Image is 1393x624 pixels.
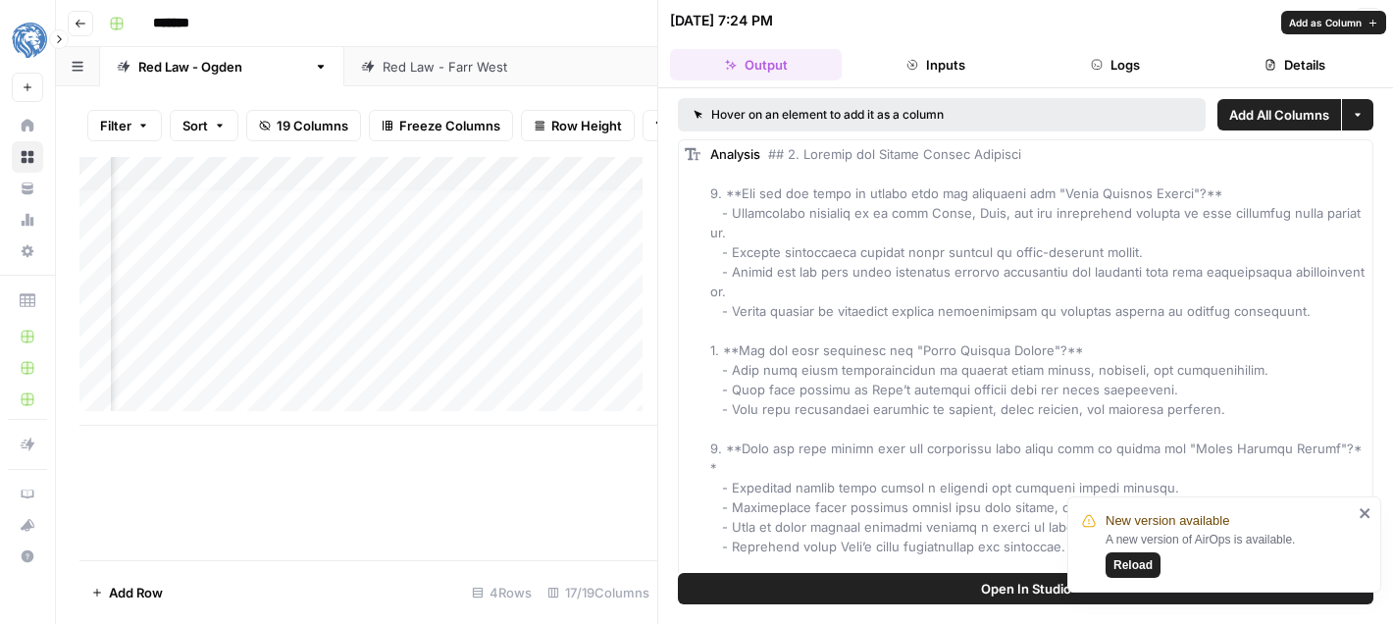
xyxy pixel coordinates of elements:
a: Your Data [12,173,43,204]
a: Monitoring [12,204,43,235]
button: Help + Support [12,541,43,572]
span: Open In Studio [981,579,1071,598]
span: Filter [100,116,131,135]
button: Freeze Columns [369,110,513,141]
div: A new version of AirOps is available. [1106,531,1353,578]
button: Output [670,49,842,80]
div: Red Law - [PERSON_NAME] [138,57,306,77]
button: close [1359,505,1372,521]
button: Filter [87,110,162,141]
button: Sort [170,110,238,141]
a: [PERSON_NAME] & [PERSON_NAME] [12,384,43,415]
div: 4 Rows [464,577,540,608]
a: Settings [12,235,43,267]
div: Hover on an element to add it as a column [694,106,1067,124]
span: Add Row [109,583,163,602]
div: 17/19 Columns [540,577,657,608]
button: 19 Columns [246,110,361,141]
span: Row Height [551,116,622,135]
button: Logs [1030,49,1202,80]
span: Reload [1113,556,1153,574]
button: Details [1210,49,1381,80]
div: [DATE] 7:24 PM [670,11,773,30]
a: Browse [12,141,43,173]
button: Add All Columns [1217,99,1341,130]
a: Red Law - [PERSON_NAME] [100,47,344,86]
button: What's new? [12,509,43,541]
button: Reload [1106,552,1161,578]
div: What's new? [13,510,42,540]
a: Home [12,110,43,141]
a: Red Law - [PERSON_NAME][GEOGRAPHIC_DATA] [344,47,721,86]
a: [PERSON_NAME] Law Group [12,352,43,384]
span: Analysis [710,146,760,162]
span: Sort [182,116,208,135]
button: Open In Studio [678,573,1373,604]
button: Add Row [79,577,175,608]
span: Add All Columns [1229,105,1329,125]
button: Workspace: LionHead Digital [12,16,43,65]
img: LionHead Digital Logo [12,23,47,58]
a: AirOps Academy [12,478,43,509]
div: Red Law - [PERSON_NAME][GEOGRAPHIC_DATA] [383,57,683,77]
button: Row Height [521,110,635,141]
span: New version available [1106,511,1229,531]
a: [PERSON_NAME] Law Firm [12,321,43,352]
span: Freeze Columns [399,116,500,135]
button: Inputs [850,49,1021,80]
span: 19 Columns [277,116,348,135]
